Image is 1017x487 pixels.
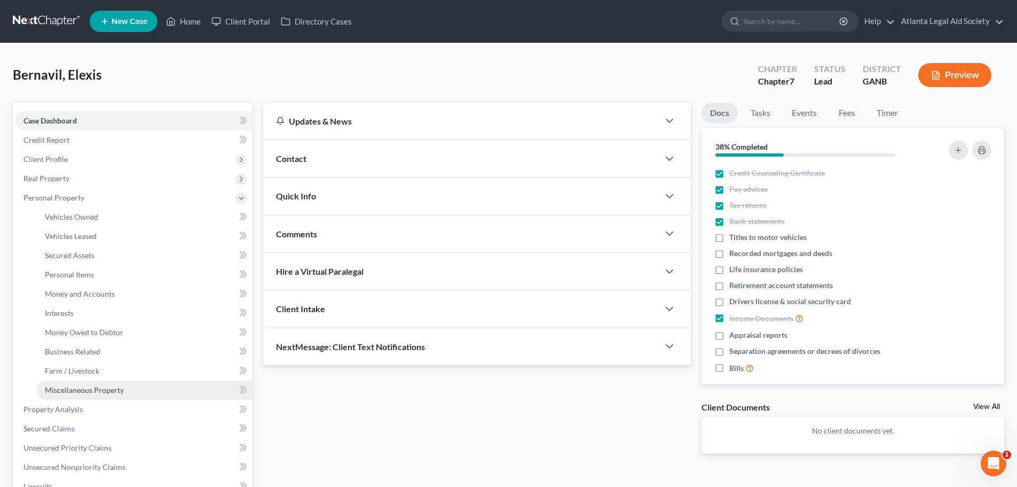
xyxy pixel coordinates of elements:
[276,266,364,276] span: Hire a Virtual Paralegal
[23,462,125,471] span: Unsecured Nonpriority Claims
[45,328,123,337] span: Money Owed to Debtor
[36,284,253,304] a: Money and Accounts
[36,361,253,381] a: Farm / Livestock
[45,251,94,260] span: Secured Assets
[868,103,906,123] a: Timer
[973,403,1000,411] a: View All
[45,212,98,221] span: Vehicles Owned
[729,330,787,341] span: Appraisal reports
[36,304,253,323] a: Interests
[276,229,317,239] span: Comments
[15,111,253,130] a: Case Dashboard
[275,12,357,31] a: Directory Cases
[729,232,807,243] span: Titles to motor vehicles
[15,130,253,150] a: Credit Report
[45,231,97,241] span: Vehicles Leased
[742,103,779,123] a: Tasks
[981,451,1006,476] iframe: Intercom live chat
[23,174,69,183] span: Real Property
[36,207,253,227] a: Vehicles Owned
[23,443,112,452] span: Unsecured Priority Claims
[814,63,846,75] div: Status
[729,280,833,291] span: Retirement account statements
[896,12,1004,31] a: Atlanta Legal Aid Society
[729,200,767,211] span: Tax returns
[729,363,744,374] span: Bills
[23,116,77,125] span: Case Dashboard
[45,347,100,356] span: Business Related
[23,154,68,164] span: Client Profile
[701,401,770,413] div: Client Documents
[23,135,69,144] span: Credit Report
[729,346,880,357] span: Separation agreements or decrees of divorces
[918,63,991,87] button: Preview
[36,227,253,246] a: Vehicles Leased
[276,115,646,127] div: Updates & News
[161,12,206,31] a: Home
[710,426,996,436] p: No client documents yet.
[701,103,738,123] a: Docs
[830,103,864,123] a: Fees
[45,385,124,395] span: Miscellaneous Property
[729,216,784,227] span: Bank statements
[36,323,253,342] a: Money Owed to Debtor
[15,438,253,458] a: Unsecured Priority Claims
[276,191,316,201] span: Quick Info
[758,75,797,88] div: Chapter
[729,168,825,179] span: Credit Counseling Certificate
[23,405,83,414] span: Property Analysis
[276,342,425,352] span: NextMessage: Client Text Notifications
[36,246,253,265] a: Secured Assets
[45,366,99,375] span: Farm / Livestock
[45,289,115,298] span: Money and Accounts
[783,103,825,123] a: Events
[729,248,832,259] span: Recorded mortgages and deeds
[863,63,901,75] div: District
[758,63,797,75] div: Chapter
[276,304,325,314] span: Client Intake
[729,264,803,275] span: Life insurance policies
[1003,451,1011,459] span: 1
[45,270,94,279] span: Personal Items
[45,308,74,318] span: Interests
[15,400,253,419] a: Property Analysis
[23,424,75,433] span: Secured Claims
[206,12,275,31] a: Client Portal
[112,18,147,26] span: New Case
[743,11,841,31] input: Search by name...
[863,75,901,88] div: GANB
[729,296,851,307] span: Drivers license & social security card
[729,313,793,324] span: Income Documents
[715,142,768,151] strong: 38% Completed
[36,342,253,361] a: Business Related
[814,75,846,88] div: Lead
[729,184,768,195] span: Pay advices
[23,193,84,202] span: Personal Property
[36,381,253,400] a: Miscellaneous Property
[15,458,253,477] a: Unsecured Nonpriority Claims
[36,265,253,284] a: Personal Items
[15,419,253,438] a: Secured Claims
[276,153,306,164] span: Contact
[13,67,101,82] span: Bernavil, Elexis
[859,12,895,31] a: Help
[790,76,794,86] span: 7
